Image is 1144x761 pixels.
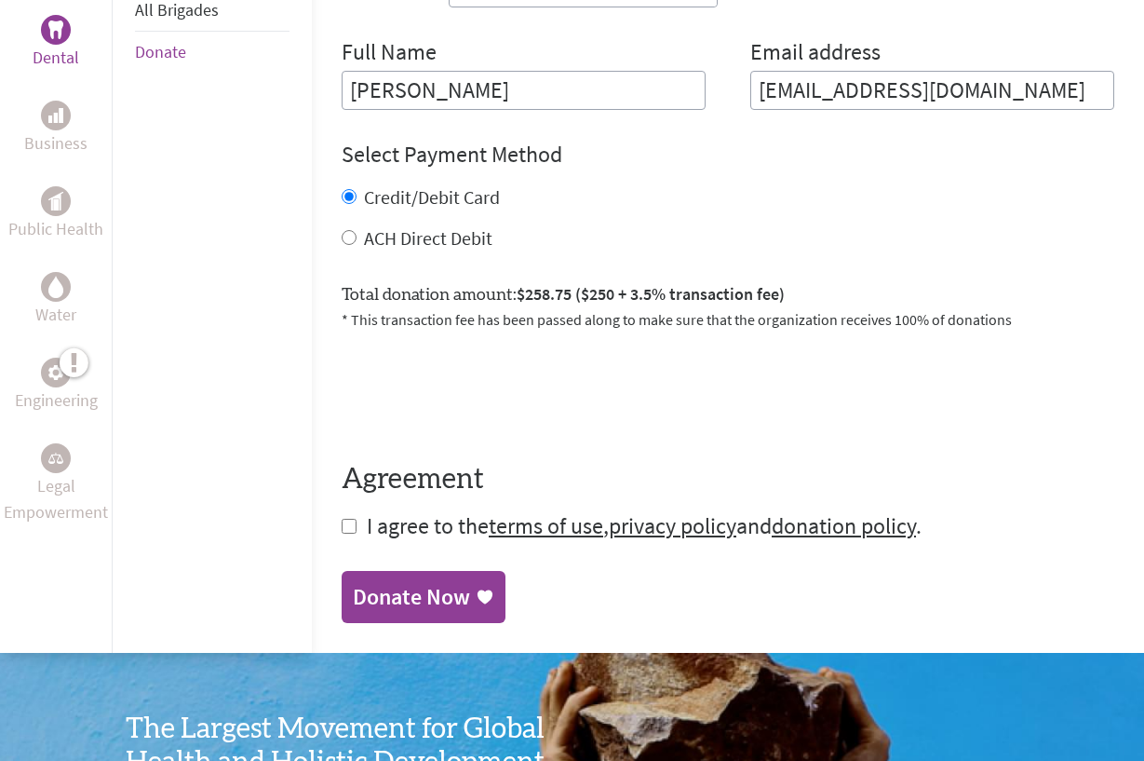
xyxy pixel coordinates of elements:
label: Email address [750,37,881,71]
a: donation policy [772,511,916,540]
div: Legal Empowerment [41,443,71,473]
img: Business [48,108,63,123]
div: Dental [41,15,71,45]
p: Water [35,302,76,328]
a: privacy policy [609,511,736,540]
div: Donate Now [353,582,470,612]
div: Water [41,272,71,302]
a: DentalDental [33,15,79,71]
li: Donate [135,32,289,73]
p: Public Health [8,216,103,242]
img: Water [48,276,63,297]
input: Your Email [750,71,1114,110]
div: Engineering [41,358,71,387]
a: WaterWater [35,272,76,328]
h4: Agreement [342,463,1114,496]
a: Donate Now [342,571,505,623]
img: Engineering [48,364,63,379]
p: * This transaction fee has been passed along to make sure that the organization receives 100% of ... [342,308,1114,331]
img: Legal Empowerment [48,453,63,464]
label: Full Name [342,37,437,71]
p: Engineering [15,387,98,414]
a: BusinessBusiness [24,101,87,156]
a: EngineeringEngineering [15,358,98,414]
img: Dental [48,20,63,38]
a: Public HealthPublic Health [8,186,103,242]
label: ACH Direct Debit [364,226,492,250]
a: Legal EmpowermentLegal Empowerment [4,443,108,525]
a: Donate [135,41,186,62]
div: Business [41,101,71,130]
iframe: reCAPTCHA [342,353,625,426]
span: $258.75 ($250 + 3.5% transaction fee) [517,283,785,305]
input: Enter Full Name [342,71,706,110]
label: Total donation amount: [342,281,785,308]
label: Credit/Debit Card [364,185,500,209]
p: Legal Empowerment [4,473,108,525]
h4: Select Payment Method [342,140,1114,170]
span: I agree to the , and . [367,511,922,540]
a: terms of use [489,511,603,540]
p: Business [24,130,87,156]
p: Dental [33,45,79,71]
img: Public Health [48,192,63,211]
div: Public Health [41,186,71,216]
